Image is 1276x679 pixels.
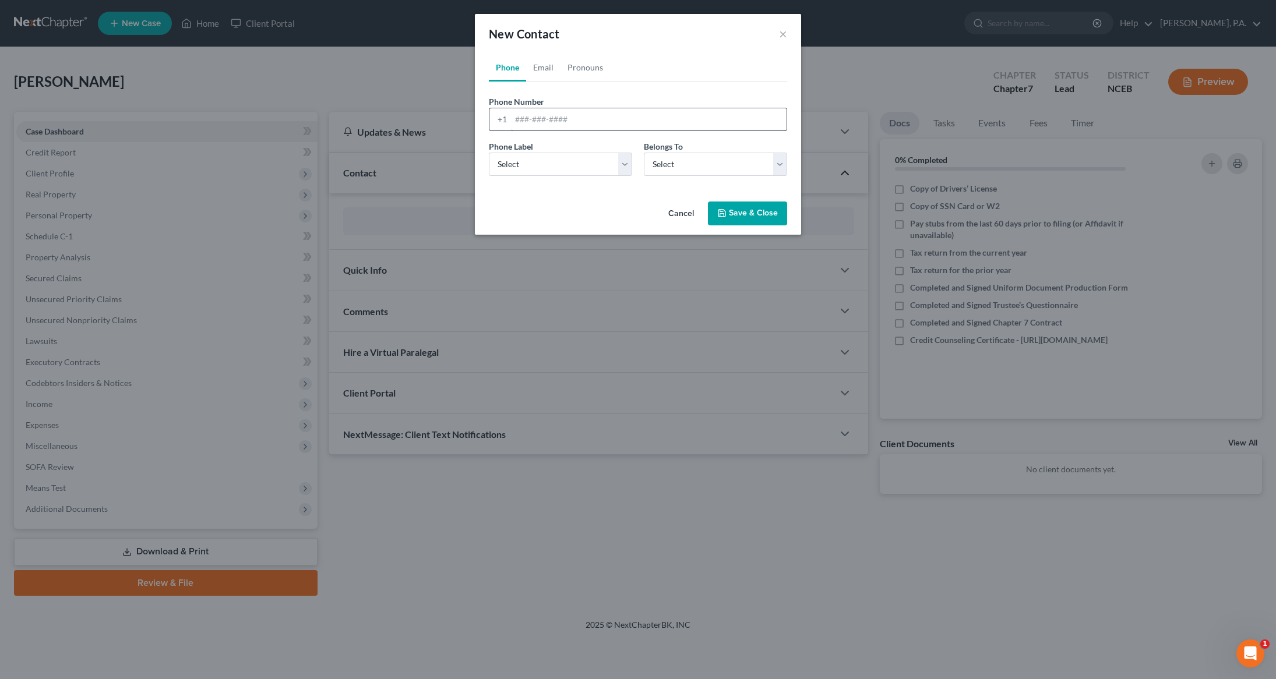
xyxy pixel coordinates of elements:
[1260,639,1270,649] span: 1
[511,108,787,130] input: ###-###-####
[561,54,610,82] a: Pronouns
[489,27,559,41] span: New Contact
[489,97,544,107] span: Phone Number
[644,142,683,151] span: Belongs To
[489,142,533,151] span: Phone Label
[489,54,526,82] a: Phone
[659,203,703,226] button: Cancel
[1236,639,1264,667] iframe: Intercom live chat
[779,27,787,41] button: ×
[526,54,561,82] a: Email
[708,201,787,226] button: Save & Close
[489,108,511,130] div: +1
